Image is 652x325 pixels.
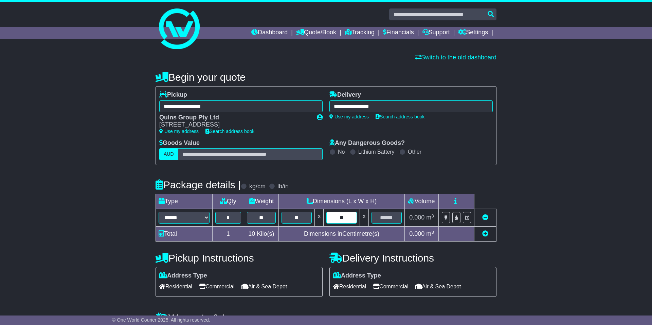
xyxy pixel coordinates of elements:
[426,214,434,221] span: m
[159,148,178,160] label: AUD
[159,114,310,121] div: Quins Group Pty Ltd
[338,149,345,155] label: No
[358,149,395,155] label: Lithium Battery
[213,227,244,242] td: 1
[482,230,488,237] a: Add new item
[383,27,414,39] a: Financials
[408,149,421,155] label: Other
[333,281,366,292] span: Residential
[329,91,361,99] label: Delivery
[159,91,187,99] label: Pickup
[360,209,368,227] td: x
[159,272,207,280] label: Address Type
[156,227,213,242] td: Total
[249,183,266,190] label: kg/cm
[404,194,438,209] td: Volume
[156,72,496,83] h4: Begin your quote
[431,230,434,235] sup: 3
[156,252,323,264] h4: Pickup Instructions
[426,230,434,237] span: m
[156,312,496,323] h4: Warranty & Insurance
[159,139,200,147] label: Goods Value
[431,213,434,218] sup: 3
[482,214,488,221] a: Remove this item
[159,129,199,134] a: Use my address
[277,183,289,190] label: lb/in
[244,194,279,209] td: Weight
[241,281,287,292] span: Air & Sea Depot
[156,179,241,190] h4: Package details |
[329,114,369,119] a: Use my address
[279,194,405,209] td: Dimensions (L x W x H)
[415,54,496,61] a: Switch to the old dashboard
[458,27,488,39] a: Settings
[376,114,424,119] a: Search address book
[333,272,381,280] label: Address Type
[315,209,324,227] td: x
[199,281,234,292] span: Commercial
[373,281,408,292] span: Commercial
[213,194,244,209] td: Qty
[329,252,496,264] h4: Delivery Instructions
[279,227,405,242] td: Dimensions in Centimetre(s)
[156,194,213,209] td: Type
[345,27,375,39] a: Tracking
[409,230,424,237] span: 0.000
[329,139,405,147] label: Any Dangerous Goods?
[159,281,192,292] span: Residential
[205,129,254,134] a: Search address book
[409,214,424,221] span: 0.000
[251,27,288,39] a: Dashboard
[244,227,279,242] td: Kilo(s)
[248,230,255,237] span: 10
[422,27,450,39] a: Support
[112,317,210,323] span: © One World Courier 2025. All rights reserved.
[159,121,310,129] div: [STREET_ADDRESS]
[296,27,336,39] a: Quote/Book
[415,281,461,292] span: Air & Sea Depot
